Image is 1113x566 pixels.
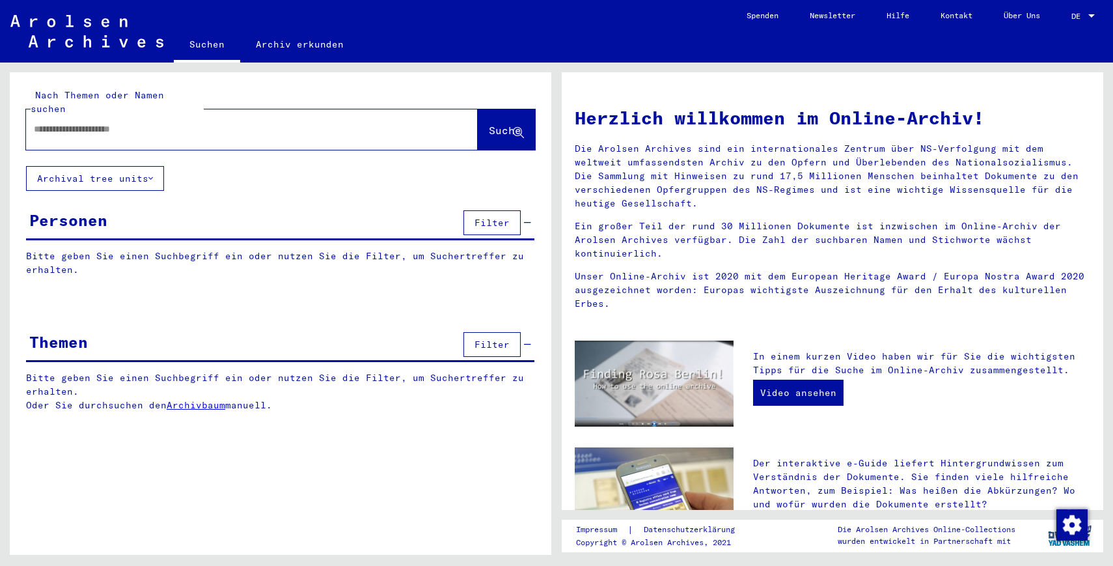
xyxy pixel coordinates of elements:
[1056,509,1087,540] div: Zustimmung ändern
[29,330,88,354] div: Themen
[1071,12,1086,21] span: DE
[1056,509,1088,541] img: Zustimmung ändern
[753,457,1090,511] p: Der interaktive e-Guide liefert Hintergrundwissen zum Verständnis der Dokumente. Sie finden viele...
[1045,519,1094,552] img: yv_logo.png
[489,124,521,137] span: Suche
[838,524,1015,535] p: Die Arolsen Archives Online-Collections
[753,380,844,406] a: Video ansehen
[753,350,1090,377] p: In einem kurzen Video haben wir für Sie die wichtigsten Tipps für die Suche im Online-Archiv zusa...
[838,535,1015,547] p: wurden entwickelt in Partnerschaft mit
[474,339,510,350] span: Filter
[26,249,534,277] p: Bitte geben Sie einen Suchbegriff ein oder nutzen Sie die Filter, um Suchertreffer zu erhalten.
[575,341,734,427] img: video.jpg
[575,219,1090,261] p: Ein großer Teil der rund 30 Millionen Dokumente ist inzwischen im Online-Archiv der Arolsen Archi...
[31,89,164,115] mat-label: Nach Themen oder Namen suchen
[463,210,521,235] button: Filter
[633,523,750,537] a: Datenschutzerklärung
[26,166,164,191] button: Archival tree units
[174,29,240,63] a: Suchen
[575,142,1090,210] p: Die Arolsen Archives sind ein internationales Zentrum über NS-Verfolgung mit dem weltweit umfasse...
[474,217,510,229] span: Filter
[575,447,734,554] img: eguide.jpg
[478,109,535,150] button: Suche
[575,104,1090,132] h1: Herzlich willkommen im Online-Archiv!
[463,332,521,357] button: Filter
[576,537,750,548] p: Copyright © Arolsen Archives, 2021
[10,15,163,48] img: Arolsen_neg.svg
[240,29,359,60] a: Archiv erkunden
[576,523,750,537] div: |
[575,270,1090,311] p: Unser Online-Archiv ist 2020 mit dem European Heritage Award / Europa Nostra Award 2020 ausgezeic...
[167,399,225,411] a: Archivbaum
[26,371,535,412] p: Bitte geben Sie einen Suchbegriff ein oder nutzen Sie die Filter, um Suchertreffer zu erhalten. O...
[29,208,107,232] div: Personen
[576,523,627,537] a: Impressum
